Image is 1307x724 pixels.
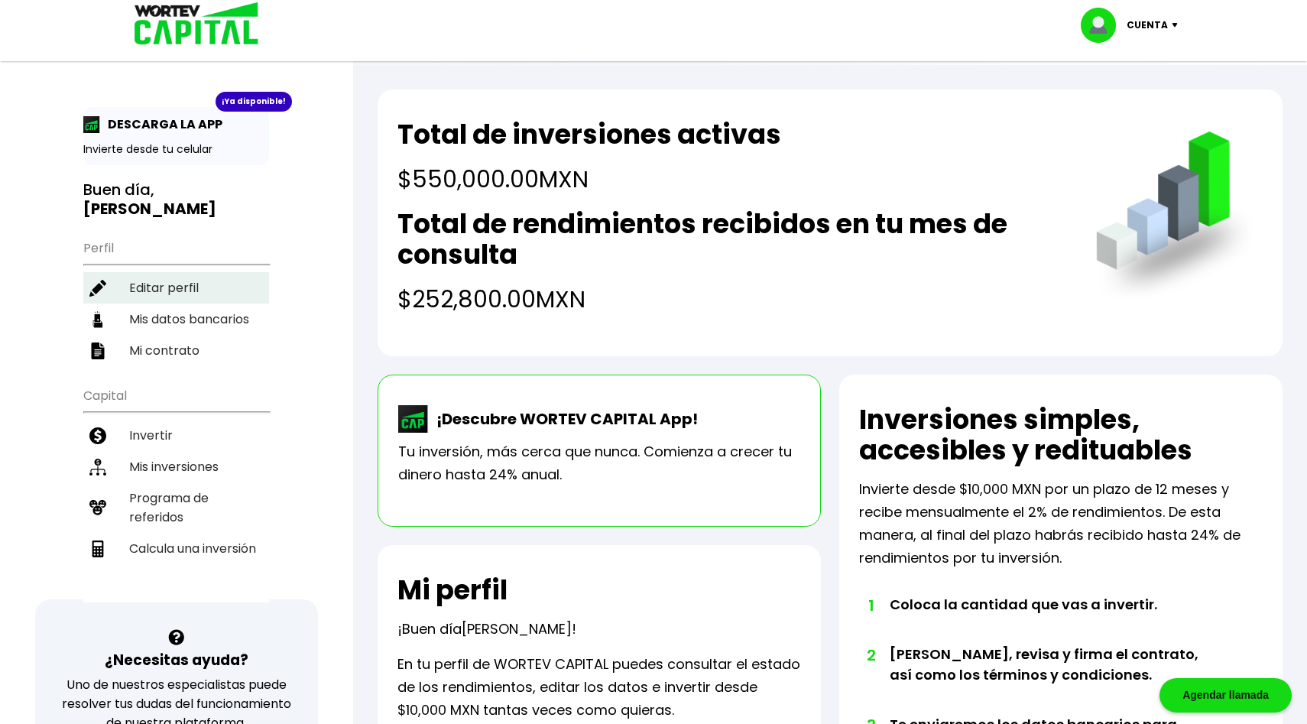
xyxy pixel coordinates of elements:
[429,407,698,430] p: ¡Descubre WORTEV CAPITAL App!
[867,644,874,667] span: 2
[83,272,269,304] a: Editar perfil
[1089,131,1263,305] img: grafica.516fef24.png
[83,116,100,133] img: app-icon
[462,619,572,638] span: [PERSON_NAME]
[89,541,106,557] img: calculadora-icon.17d418c4.svg
[83,141,269,157] p: Invierte desde tu celular
[89,343,106,359] img: contrato-icon.f2db500c.svg
[89,499,106,516] img: recomiendanos-icon.9b8e9327.svg
[890,644,1222,714] li: [PERSON_NAME], revisa y firma el contrato, así como los términos y condiciones.
[83,180,269,219] h3: Buen día,
[1081,8,1127,43] img: profile-image
[867,594,874,617] span: 1
[83,304,269,335] a: Mis datos bancarios
[398,405,429,433] img: wortev-capital-app-icon
[397,119,781,150] h2: Total de inversiones activas
[83,335,269,366] a: Mi contrato
[83,451,269,482] a: Mis inversiones
[397,575,508,605] h2: Mi perfil
[89,459,106,476] img: inversiones-icon.6695dc30.svg
[890,594,1222,644] li: Coloca la cantidad que vas a invertir.
[397,162,781,196] h4: $550,000.00 MXN
[100,115,222,134] p: DESCARGA LA APP
[859,404,1263,466] h2: Inversiones simples, accesibles y redituables
[83,198,216,219] b: [PERSON_NAME]
[1159,678,1292,713] div: Agendar llamada
[83,482,269,533] a: Programa de referidos
[859,478,1263,570] p: Invierte desde $10,000 MXN por un plazo de 12 meses y recibe mensualmente el 2% de rendimientos. ...
[216,92,292,112] div: ¡Ya disponible!
[397,282,1065,317] h4: $252,800.00 MXN
[1168,23,1189,28] img: icon-down
[83,533,269,564] a: Calcula una inversión
[89,280,106,297] img: editar-icon.952d3147.svg
[1127,14,1168,37] p: Cuenta
[83,420,269,451] a: Invertir
[83,378,269,602] ul: Capital
[89,427,106,444] img: invertir-icon.b3b967d7.svg
[105,649,248,671] h3: ¿Necesitas ayuda?
[397,653,801,722] p: En tu perfil de WORTEV CAPITAL puedes consultar el estado de los rendimientos, editar los datos e...
[397,209,1065,270] h2: Total de rendimientos recibidos en tu mes de consulta
[89,311,106,328] img: datos-icon.10cf9172.svg
[397,618,576,641] p: ¡Buen día !
[83,231,269,366] ul: Perfil
[398,440,800,486] p: Tu inversión, más cerca que nunca. Comienza a crecer tu dinero hasta 24% anual.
